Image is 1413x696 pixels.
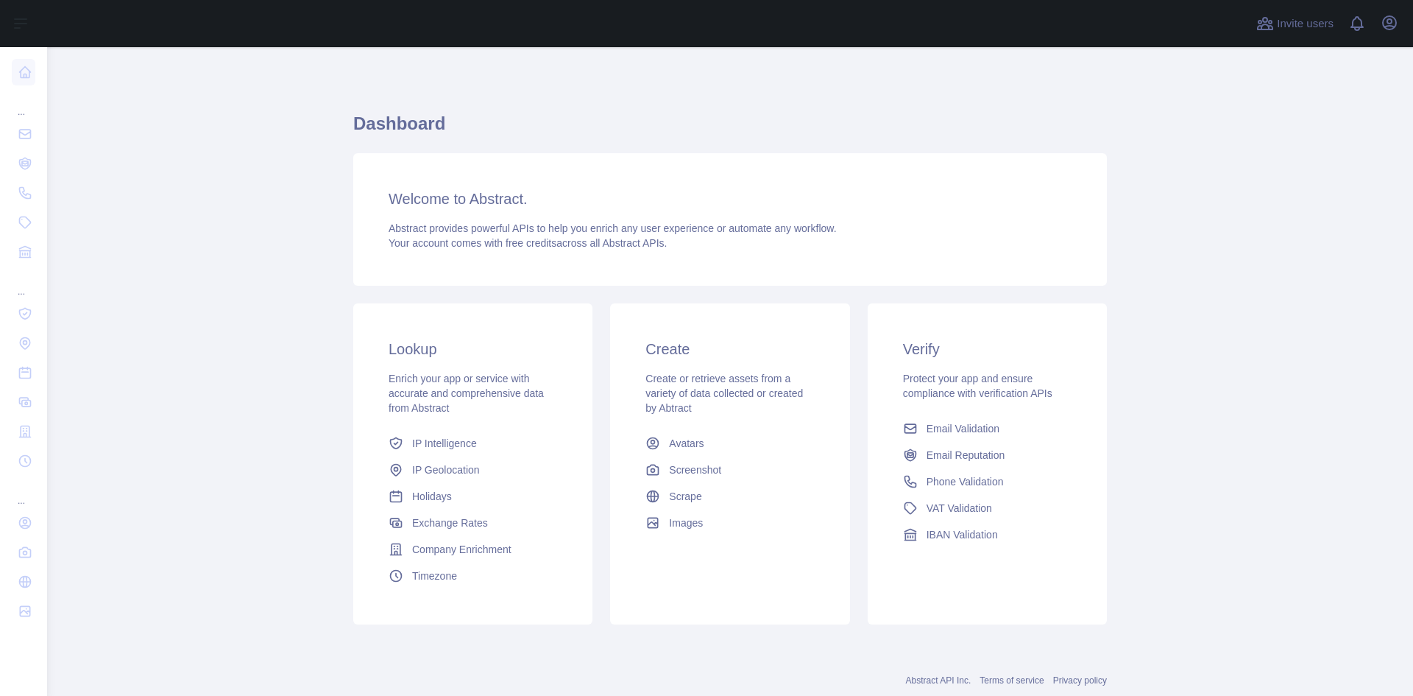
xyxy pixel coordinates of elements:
span: VAT Validation [927,501,992,516]
a: Holidays [383,483,563,510]
span: Create or retrieve assets from a variety of data collected or created by Abtract [645,373,803,414]
a: VAT Validation [897,495,1077,521]
a: IBAN Validation [897,521,1077,548]
span: Invite users [1277,15,1334,32]
span: Exchange Rates [412,516,488,530]
a: Privacy policy [1053,675,1107,686]
span: Screenshot [669,463,721,477]
a: Abstract API Inc. [906,675,971,686]
h3: Verify [903,339,1072,359]
span: IP Geolocation [412,463,480,477]
div: ... [12,268,35,298]
span: Email Reputation [927,448,1005,463]
h3: Create [645,339,814,359]
a: Exchange Rates [383,510,563,536]
span: IBAN Validation [927,527,998,542]
a: Images [640,510,820,536]
span: free credits [506,237,556,249]
span: Holidays [412,489,452,504]
span: Timezone [412,569,457,583]
span: Protect your app and ensure compliance with verification APIs [903,373,1052,399]
h3: Lookup [389,339,557,359]
a: Timezone [383,563,563,589]
a: Email Reputation [897,442,1077,468]
span: Your account comes with across all Abstract APIs. [389,237,667,249]
a: IP Intelligence [383,430,563,457]
a: Screenshot [640,457,820,483]
span: Abstract provides powerful APIs to help you enrich any user experience or automate any workflow. [389,222,837,234]
a: Avatars [640,430,820,457]
span: Phone Validation [927,474,1004,489]
h3: Welcome to Abstract. [389,189,1072,209]
a: Terms of service [980,675,1044,686]
a: Company Enrichment [383,536,563,563]
a: Scrape [640,483,820,510]
span: Email Validation [927,421,999,436]
div: ... [12,477,35,507]
span: Images [669,516,703,530]
span: Company Enrichment [412,542,511,557]
span: Avatars [669,436,704,451]
h1: Dashboard [353,112,1107,147]
span: Scrape [669,489,701,504]
a: Email Validation [897,415,1077,442]
span: Enrich your app or service with accurate and comprehensive data from Abstract [389,373,544,414]
a: IP Geolocation [383,457,563,483]
span: IP Intelligence [412,436,477,451]
button: Invite users [1253,12,1336,35]
a: Phone Validation [897,468,1077,495]
div: ... [12,88,35,118]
